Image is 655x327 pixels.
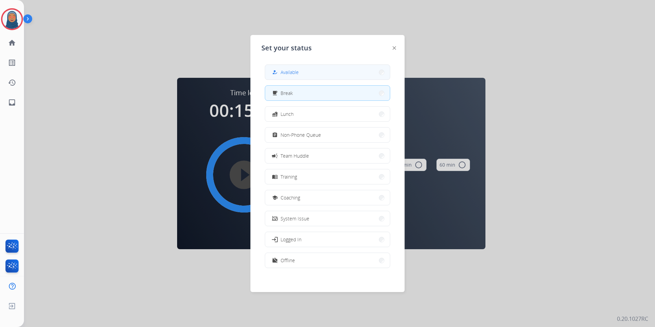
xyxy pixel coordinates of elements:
mat-icon: list_alt [8,59,16,67]
mat-icon: campaign [271,152,278,159]
mat-icon: inbox [8,98,16,107]
span: Coaching [281,194,300,201]
span: Lunch [281,110,294,118]
button: Logged In [265,232,390,247]
span: Logged In [281,236,301,243]
span: Available [281,69,299,76]
button: Break [265,86,390,100]
button: Offline [265,253,390,268]
button: Lunch [265,107,390,121]
mat-icon: login [271,236,278,243]
button: Non-Phone Queue [265,128,390,142]
mat-icon: free_breakfast [272,90,278,96]
mat-icon: menu_book [272,174,278,180]
img: close-button [393,46,396,50]
mat-icon: history [8,78,16,87]
mat-icon: school [272,195,278,201]
p: 0.20.1027RC [617,315,648,323]
span: Offline [281,257,295,264]
mat-icon: home [8,39,16,47]
span: Team Huddle [281,152,309,159]
span: Break [281,89,293,97]
mat-icon: phonelink_off [272,216,278,221]
button: Team Huddle [265,148,390,163]
button: System Issue [265,211,390,226]
mat-icon: assignment [272,132,278,138]
span: Set your status [261,43,312,53]
mat-icon: how_to_reg [272,69,278,75]
mat-icon: work_off [272,257,278,263]
mat-icon: fastfood [272,111,278,117]
button: Coaching [265,190,390,205]
img: avatar [2,10,22,29]
span: Non-Phone Queue [281,131,321,138]
span: System Issue [281,215,309,222]
span: Training [281,173,297,180]
button: Training [265,169,390,184]
button: Available [265,65,390,80]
